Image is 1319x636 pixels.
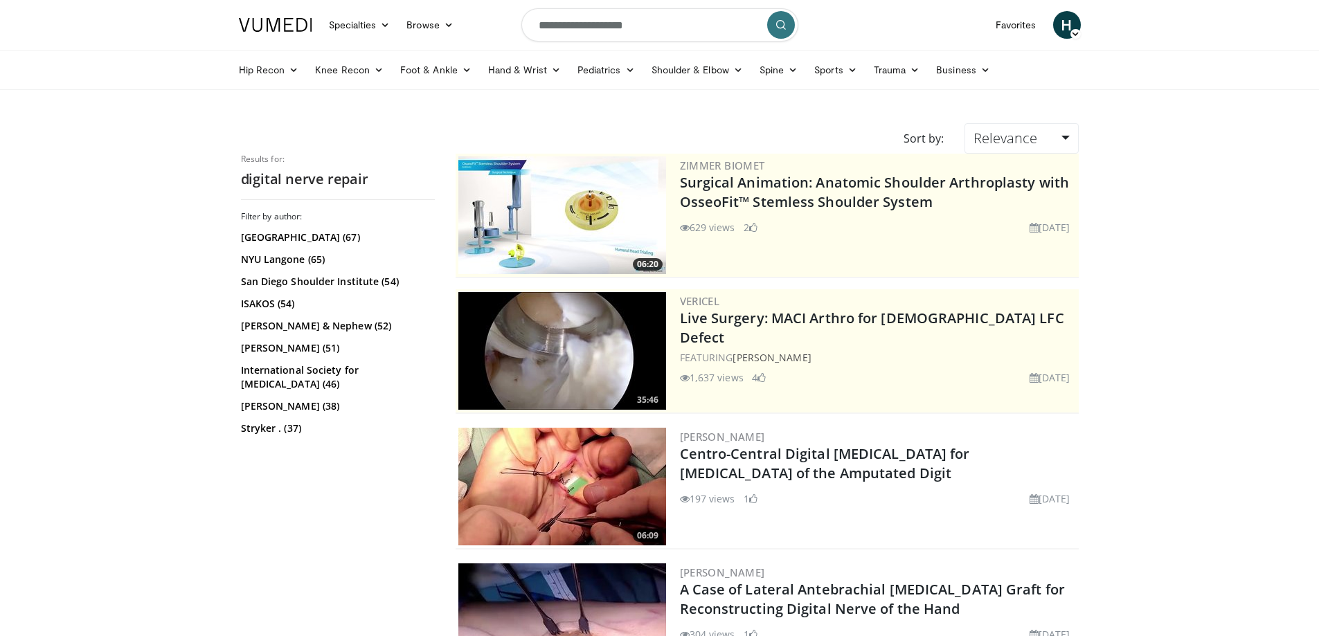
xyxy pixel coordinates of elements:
a: [PERSON_NAME] [680,430,765,444]
li: [DATE] [1030,370,1070,385]
a: Specialties [321,11,399,39]
img: VuMedi Logo [239,18,312,32]
a: Vericel [680,294,720,308]
a: Surgical Animation: Anatomic Shoulder Arthroplasty with OsseoFit™ Stemless Shoulder System [680,173,1070,211]
h3: Filter by author: [241,211,435,222]
a: A Case of Lateral Antebrachial [MEDICAL_DATA] Graft for Reconstructing Digital Nerve of the Hand [680,580,1066,618]
a: 06:09 [458,428,666,545]
a: [PERSON_NAME] & Nephew (52) [241,319,431,333]
a: Business [928,56,998,84]
li: 629 views [680,220,735,235]
a: Hip Recon [231,56,307,84]
img: eb023345-1e2d-4374-a840-ddbc99f8c97c.300x170_q85_crop-smart_upscale.jpg [458,292,666,410]
a: Shoulder & Elbow [643,56,751,84]
li: 197 views [680,491,735,506]
img: cffaacab-6147-4e12-9e42-c37dc534de4a.300x170_q85_crop-smart_upscale.jpg [458,428,666,545]
a: Relevance [964,123,1078,154]
a: Trauma [865,56,928,84]
a: Spine [751,56,806,84]
a: [PERSON_NAME] (51) [241,341,431,355]
a: Stryker . (37) [241,421,431,435]
a: [PERSON_NAME] [733,351,811,364]
a: Sports [806,56,865,84]
a: [GEOGRAPHIC_DATA] (67) [241,230,431,244]
span: 06:20 [633,258,663,271]
a: [PERSON_NAME] (38) [241,399,431,413]
li: [DATE] [1030,491,1070,506]
a: NYU Langone (65) [241,253,431,266]
a: Favorites [987,11,1045,39]
li: 1,637 views [680,370,744,385]
a: Knee Recon [307,56,392,84]
a: 06:20 [458,156,666,274]
li: 1 [744,491,757,506]
a: Browse [398,11,462,39]
a: San Diego Shoulder Institute (54) [241,275,431,289]
a: Live Surgery: MACI Arthro for [DEMOGRAPHIC_DATA] LFC Defect [680,309,1064,347]
a: Centro-Central Digital [MEDICAL_DATA] for [MEDICAL_DATA] of the Amputated Digit [680,444,970,482]
input: Search topics, interventions [521,8,798,42]
li: 2 [744,220,757,235]
a: International Society for [MEDICAL_DATA] (46) [241,363,431,391]
span: Relevance [973,129,1037,147]
h2: digital nerve repair [241,170,435,188]
li: 4 [752,370,766,385]
a: ISAKOS (54) [241,297,431,311]
span: 35:46 [633,394,663,406]
div: Sort by: [893,123,954,154]
img: 84e7f812-2061-4fff-86f6-cdff29f66ef4.300x170_q85_crop-smart_upscale.jpg [458,156,666,274]
a: Pediatrics [569,56,643,84]
span: 06:09 [633,529,663,542]
a: 35:46 [458,292,666,410]
a: H [1053,11,1081,39]
div: FEATURING [680,350,1076,365]
li: [DATE] [1030,220,1070,235]
a: Hand & Wrist [480,56,569,84]
a: Zimmer Biomet [680,158,765,172]
a: [PERSON_NAME] [680,565,765,579]
p: Results for: [241,154,435,165]
a: Foot & Ankle [392,56,480,84]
